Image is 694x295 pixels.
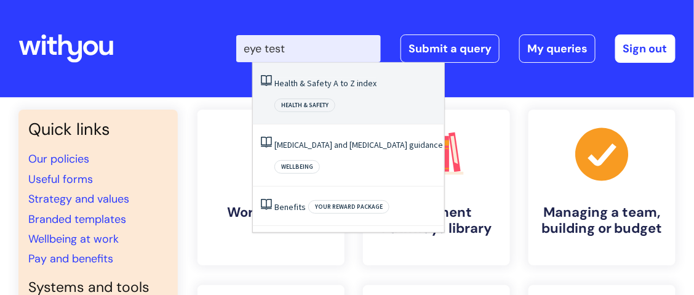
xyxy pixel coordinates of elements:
[28,192,129,206] a: Strategy and values
[274,201,306,212] a: Benefits
[197,110,345,265] a: Working here
[28,251,113,266] a: Pay and benefits
[308,200,389,214] span: Your reward package
[236,35,381,62] input: Search
[401,34,500,63] a: Submit a query
[207,204,335,220] h4: Working here
[519,34,596,63] a: My queries
[615,34,676,63] a: Sign out
[28,212,126,227] a: Branded templates
[274,78,377,89] a: Health & Safety A to Z index
[274,139,443,150] a: [MEDICAL_DATA] and [MEDICAL_DATA] guidance
[28,172,93,187] a: Useful forms
[528,110,676,265] a: Managing a team, building or budget
[28,232,119,246] a: Wellbeing at work
[274,99,335,112] span: Health & Safety
[373,204,500,237] h4: Treatment Pathways library
[274,160,320,174] span: Wellbeing
[538,204,666,237] h4: Managing a team, building or budget
[236,34,676,63] div: | -
[28,119,168,139] h3: Quick links
[28,152,89,166] a: Our policies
